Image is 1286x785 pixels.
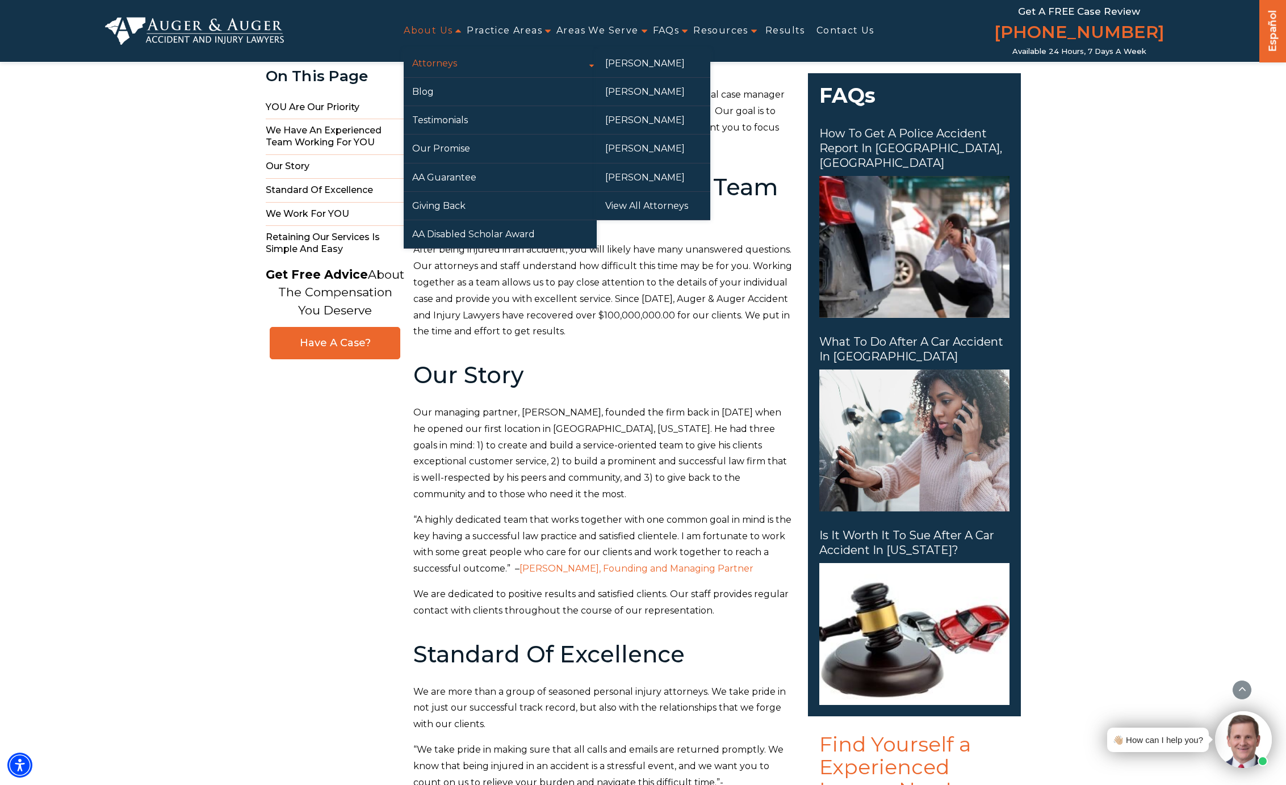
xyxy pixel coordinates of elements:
a: [PERSON_NAME] [597,135,710,162]
img: Is It Worth It to Sue After a Car Accident in South Carolina? [819,563,1009,705]
a: Blog [404,78,597,106]
a: Our Promise [404,135,597,162]
a: [PERSON_NAME] [597,106,710,134]
span: What to Do After a Car Accident in [GEOGRAPHIC_DATA] [819,334,1009,364]
span: Our managing partner, [PERSON_NAME], founded the firm back in [DATE] when he opened our first loc... [413,407,787,499]
span: Available 24 Hours, 7 Days a Week [1012,47,1146,56]
div: Accessibility Menu [7,753,32,778]
span: Get a FREE Case Review [1018,6,1140,17]
span: We Have An Experienced Team Working For YOU [266,119,405,155]
b: Our Story [413,361,523,389]
a: [PERSON_NAME], Founding and Managing Partner [520,563,753,574]
a: [PERSON_NAME] [597,163,710,191]
button: scroll to up [1232,680,1252,700]
img: Auger & Auger Accident and Injury Lawyers Logo [105,17,284,44]
span: We Work For YOU [266,203,405,226]
span: YOU Are Our Priority [266,96,405,120]
p: We are more than a group of seasoned personal injury attorneys. We take pride in not just our suc... [413,684,794,733]
a: [PERSON_NAME] [597,78,710,106]
span: Have A Case? [282,337,388,350]
span: Our Story [266,155,405,179]
a: AA Disabled Scholar Award [404,220,597,248]
a: What to Do After a Car Accident in [GEOGRAPHIC_DATA] What to Do After a Car Accident in Charlotte [819,334,1009,511]
img: What to Do After a Car Accident in Charlotte [819,370,1009,511]
span: Is It Worth It to Sue After a Car Accident in [US_STATE]? [819,528,1009,557]
span: Standard of Excellence [266,179,405,203]
a: Is It Worth It to Sue After a Car Accident in [US_STATE]? Is It Worth It to Sue After a Car Accid... [819,528,1009,705]
span: Retaining Our Services Is Simple and Easy [266,226,405,261]
a: Contact Us [816,18,874,44]
div: On This Page [266,68,405,85]
span: After being injured in an accident, you will likely have many unanswered questions. Our attorneys... [413,244,792,337]
img: Intaker widget Avatar [1215,711,1272,768]
a: How to Get a Police Accident Report in [GEOGRAPHIC_DATA], [GEOGRAPHIC_DATA] How to Get a Police A... [819,126,1009,318]
a: View All Attorneys [597,192,710,220]
a: [PHONE_NUMBER] [994,20,1164,47]
a: About Us [404,18,453,44]
a: Areas We Serve [556,18,639,44]
a: Practice Areas [467,18,542,44]
a: Attorneys [404,49,597,77]
a: Giving Back [404,192,597,220]
p: About The Compensation You Deserve [266,266,404,320]
a: Have A Case? [270,327,400,359]
a: [PERSON_NAME] [597,49,710,77]
span: FAQs [808,73,1021,127]
a: Testimonials [404,106,597,134]
a: Resources [693,18,748,44]
b: Standard Of Excellence [413,640,685,668]
img: How to Get a Police Accident Report in Hanahan, SC [819,176,1009,318]
div: 👋🏼 How can I help you? [1113,732,1203,748]
span: “A highly dedicated team that works together with one common goal in mind is the key having a suc... [413,514,791,574]
strong: Get Free Advice [266,267,368,282]
a: AA Guarantee [404,163,597,191]
a: Results [765,18,805,44]
span: How to Get a Police Accident Report in [GEOGRAPHIC_DATA], [GEOGRAPHIC_DATA] [819,126,1009,170]
span: We are dedicated to positive results and satisfied clients. Our staff provides regular contact wi... [413,589,789,616]
a: FAQs [653,18,680,44]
